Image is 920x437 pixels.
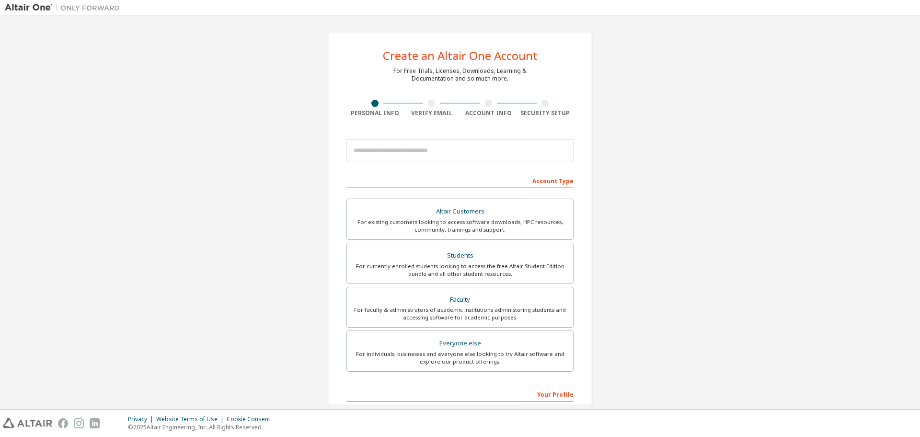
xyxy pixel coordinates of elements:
div: Verify Email [403,109,460,117]
img: altair_logo.svg [3,418,52,428]
div: Privacy [128,415,156,423]
div: Your Profile [346,386,574,402]
div: For individuals, businesses and everyone else looking to try Altair software and explore our prod... [353,350,567,366]
p: © 2025 Altair Engineering, Inc. All Rights Reserved. [128,423,276,431]
img: linkedin.svg [90,418,100,428]
div: Security Setup [517,109,574,117]
div: Cookie Consent [227,415,276,423]
div: Website Terms of Use [156,415,227,423]
div: Account Type [346,173,574,188]
div: For Free Trials, Licenses, Downloads, Learning & Documentation and so much more. [393,67,527,83]
div: For currently enrolled students looking to access the free Altair Student Edition bundle and all ... [353,262,567,278]
div: Account Info [460,109,517,117]
div: Altair Customers [353,205,567,218]
img: Altair One [5,3,125,12]
div: For faculty & administrators of academic institutions administering students and accessing softwa... [353,306,567,321]
div: Personal Info [346,109,403,117]
div: Everyone else [353,337,567,350]
div: Faculty [353,293,567,307]
div: Create an Altair One Account [383,50,538,61]
img: facebook.svg [58,418,68,428]
div: Students [353,249,567,262]
div: For existing customers looking to access software downloads, HPC resources, community, trainings ... [353,218,567,234]
img: instagram.svg [74,418,84,428]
